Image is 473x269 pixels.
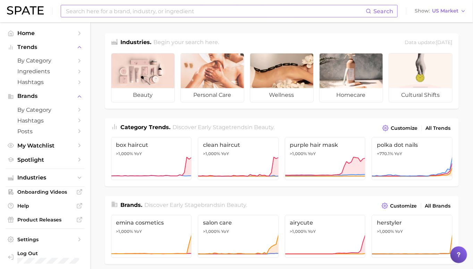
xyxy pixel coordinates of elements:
[221,151,229,157] span: YoY
[203,229,220,234] span: >1,000%
[423,201,453,211] a: All Brands
[415,9,430,13] span: Show
[320,88,383,102] span: homecare
[227,202,246,208] span: beauty
[116,229,133,234] span: >1,000%
[377,142,447,148] span: polka dot nails
[380,201,419,211] button: Customize
[203,142,273,148] span: clean haircut
[6,140,85,151] a: My Watchlist
[6,66,85,77] a: Ingredients
[254,124,273,131] span: beauty
[121,38,152,48] h1: Industries.
[121,124,171,131] span: Category Trends .
[17,189,73,195] span: Onboarding Videos
[377,229,394,234] span: >1,000%
[395,229,403,234] span: YoY
[6,91,85,101] button: Brands
[181,88,244,102] span: personal care
[111,215,192,258] a: emina cosmetics>1,000% YoY
[17,203,73,209] span: Help
[6,126,85,137] a: Posts
[425,203,451,209] span: All Brands
[377,151,393,156] span: +770.1%
[381,123,419,133] button: Customize
[17,175,73,181] span: Industries
[413,7,468,16] button: ShowUS Market
[394,151,402,157] span: YoY
[373,8,393,15] span: Search
[6,104,85,115] a: by Category
[6,77,85,87] a: Hashtags
[250,53,314,102] a: wellness
[7,6,44,15] img: SPATE
[6,115,85,126] a: Hashtags
[6,248,85,266] a: Log out. Currently logged in with e-mail stoth@avlon.com.
[290,229,307,234] span: >1,000%
[17,93,73,99] span: Brands
[111,53,175,102] a: beauty
[17,236,73,243] span: Settings
[405,38,453,48] div: Data update: [DATE]
[6,42,85,52] button: Trends
[144,202,247,208] span: Discover Early Stage brands in .
[65,5,366,17] input: Search here for a brand, industry, or ingredient
[198,215,279,258] a: salon care>1,000% YoY
[6,154,85,165] a: Spotlight
[17,107,73,113] span: by Category
[432,9,458,13] span: US Market
[308,229,316,234] span: YoY
[389,88,452,102] span: cultural shifts
[17,157,73,163] span: Spotlight
[250,88,313,102] span: wellness
[372,215,453,258] a: herstyler>1,000% YoY
[391,125,418,131] span: Customize
[17,142,73,149] span: My Watchlist
[17,57,73,64] span: by Category
[180,53,244,102] a: personal care
[203,219,273,226] span: salon care
[17,30,73,36] span: Home
[153,38,219,48] h2: Begin your search here.
[17,68,73,75] span: Ingredients
[285,215,366,258] a: airycute>1,000% YoY
[17,79,73,85] span: Hashtags
[6,55,85,66] a: by Category
[6,201,85,211] a: Help
[134,151,142,157] span: YoY
[172,124,274,131] span: Discover Early Stage trends in .
[390,203,417,209] span: Customize
[319,53,383,102] a: homecare
[134,229,142,234] span: YoY
[377,219,447,226] span: herstyler
[17,217,73,223] span: Product Releases
[221,229,229,234] span: YoY
[290,151,307,156] span: >1,000%
[121,202,143,208] span: Brands .
[198,137,279,180] a: clean haircut>1,000% YoY
[6,234,85,245] a: Settings
[6,173,85,183] button: Industries
[285,137,366,180] a: purple hair mask>1,000% YoY
[17,250,79,257] span: Log Out
[116,219,187,226] span: emina cosmetics
[17,44,73,50] span: Trends
[111,88,175,102] span: beauty
[424,124,453,133] a: All Trends
[389,53,453,102] a: cultural shifts
[308,151,316,157] span: YoY
[372,137,453,180] a: polka dot nails+770.1% YoY
[17,128,73,135] span: Posts
[116,151,133,156] span: >1,000%
[116,142,187,148] span: box haircut
[290,142,361,148] span: purple hair mask
[426,125,451,131] span: All Trends
[290,219,361,226] span: airycute
[6,215,85,225] a: Product Releases
[203,151,220,156] span: >1,000%
[111,137,192,180] a: box haircut>1,000% YoY
[17,117,73,124] span: Hashtags
[6,28,85,39] a: Home
[6,187,85,197] a: Onboarding Videos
